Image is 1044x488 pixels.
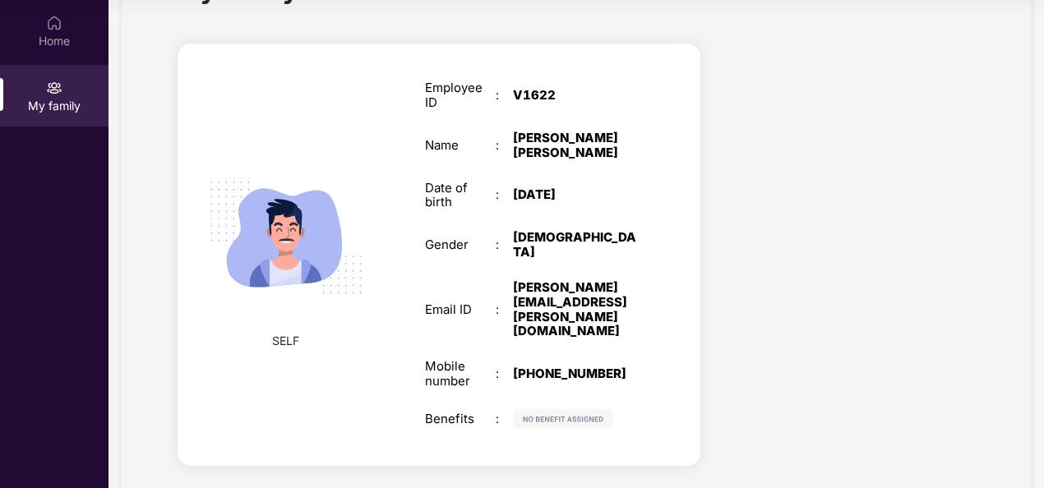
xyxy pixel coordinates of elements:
[513,230,636,260] div: [DEMOGRAPHIC_DATA]
[496,138,513,153] div: :
[513,366,636,381] div: [PHONE_NUMBER]
[496,187,513,202] div: :
[513,131,636,160] div: [PERSON_NAME] [PERSON_NAME]
[46,15,62,31] img: svg+xml;base64,PHN2ZyBpZD0iSG9tZSIgeG1sbnM9Imh0dHA6Ly93d3cudzMub3JnLzIwMDAvc3ZnIiB3aWR0aD0iMjAiIG...
[272,332,299,350] span: SELF
[513,187,636,202] div: [DATE]
[425,181,496,210] div: Date of birth
[425,412,496,426] div: Benefits
[425,81,496,110] div: Employee ID
[425,302,496,317] div: Email ID
[192,143,381,333] img: svg+xml;base64,PHN2ZyB4bWxucz0iaHR0cDovL3d3dy53My5vcmcvMjAwMC9zdmciIHdpZHRoPSIyMjQiIGhlaWdodD0iMT...
[46,80,62,96] img: svg+xml;base64,PHN2ZyB3aWR0aD0iMjAiIGhlaWdodD0iMjAiIHZpZXdCb3g9IjAgMCAyMCAyMCIgZmlsbD0ibm9uZSIgeG...
[513,409,613,429] img: svg+xml;base64,PHN2ZyB4bWxucz0iaHR0cDovL3d3dy53My5vcmcvMjAwMC9zdmciIHdpZHRoPSIxMjIiIGhlaWdodD0iMj...
[496,366,513,381] div: :
[425,138,496,153] div: Name
[513,280,636,338] div: [PERSON_NAME][EMAIL_ADDRESS][PERSON_NAME][DOMAIN_NAME]
[496,88,513,103] div: :
[496,237,513,252] div: :
[425,359,496,389] div: Mobile number
[425,237,496,252] div: Gender
[513,88,636,103] div: V1622
[496,412,513,426] div: :
[496,302,513,317] div: :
